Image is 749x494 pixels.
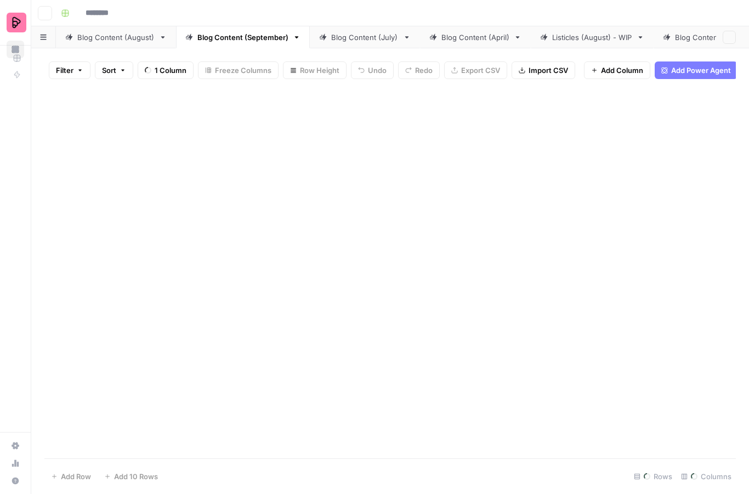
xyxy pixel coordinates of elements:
[368,65,387,76] span: Undo
[49,61,90,79] button: Filter
[98,468,164,485] button: Add 10 Rows
[300,65,339,76] span: Row Height
[114,471,158,482] span: Add 10 Rows
[420,26,531,48] a: Blog Content (April)
[398,61,440,79] button: Redo
[675,32,742,43] div: Blog Content (May)
[198,61,279,79] button: Freeze Columns
[331,32,399,43] div: Blog Content (July)
[56,65,73,76] span: Filter
[7,41,24,58] a: Your Data
[531,26,654,48] a: Listicles (August) - WIP
[7,13,26,32] img: Preply Logo
[584,61,650,79] button: Add Column
[283,61,347,79] button: Row Height
[461,65,500,76] span: Export CSV
[215,65,271,76] span: Freeze Columns
[102,65,116,76] span: Sort
[77,32,155,43] div: Blog Content (August)
[677,468,736,485] div: Columns
[441,32,509,43] div: Blog Content (April)
[671,65,731,76] span: Add Power Agent
[138,61,194,79] button: 1 Column
[351,61,394,79] button: Undo
[310,26,420,48] a: Blog Content (July)
[197,32,288,43] div: Blog Content (September)
[44,468,98,485] button: Add Row
[7,9,24,36] button: Workspace: Preply
[512,61,575,79] button: Import CSV
[601,65,643,76] span: Add Column
[7,472,24,490] button: Help + Support
[444,61,507,79] button: Export CSV
[529,65,568,76] span: Import CSV
[7,437,24,454] a: Settings
[56,26,176,48] a: Blog Content (August)
[415,65,433,76] span: Redo
[552,32,632,43] div: Listicles (August) - WIP
[655,61,737,79] button: Add Power Agent
[95,61,133,79] button: Sort
[155,65,186,76] span: 1 Column
[629,468,677,485] div: Rows
[7,454,24,472] a: Usage
[176,26,310,48] a: Blog Content (September)
[61,471,91,482] span: Add Row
